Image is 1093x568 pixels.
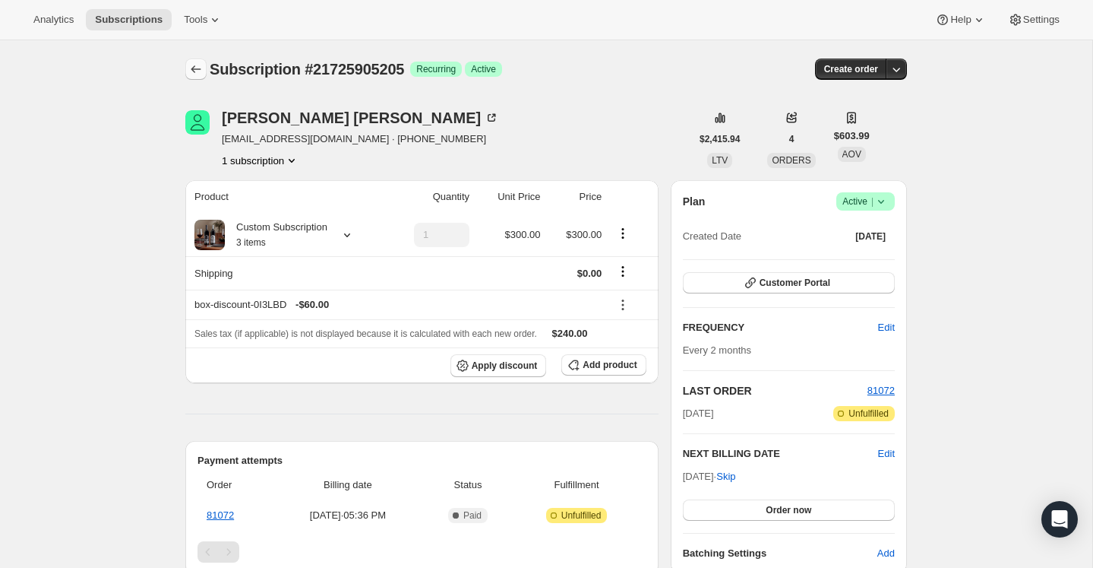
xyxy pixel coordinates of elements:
[222,110,499,125] div: [PERSON_NAME] [PERSON_NAME]
[561,354,646,376] button: Add product
[463,509,482,522] span: Paid
[834,129,870,144] span: $603.99
[194,220,225,250] img: product img
[516,478,637,493] span: Fulfillment
[848,408,889,420] span: Unfulfilled
[878,320,895,335] span: Edit
[683,272,895,294] button: Customer Portal
[197,541,646,563] nav: Pagination
[868,541,904,566] button: Add
[683,320,878,335] h2: FREQUENCY
[926,9,995,30] button: Help
[683,194,706,209] h2: Plan
[877,546,895,561] span: Add
[474,180,545,214] th: Unit Price
[690,129,749,150] button: $2,415.94
[824,63,878,75] span: Create order
[772,155,810,166] span: ORDERS
[222,132,499,147] span: [EMAIL_ADDRESS][DOMAIN_NAME] · [PHONE_NUMBER]
[225,220,327,250] div: Custom Subscription
[276,508,419,523] span: [DATE] · 05:36 PM
[683,229,741,244] span: Created Date
[1041,501,1078,538] div: Open Intercom Messenger
[707,465,744,489] button: Skip
[999,9,1069,30] button: Settings
[24,9,83,30] button: Analytics
[780,129,804,150] button: 4
[185,59,207,80] button: Subscriptions
[583,359,637,371] span: Add product
[552,328,588,339] span: $240.00
[194,328,537,339] span: Sales tax (if applicable) is not displayed because it is calculated with each new order.
[210,61,404,78] span: Subscription #21725905205
[760,277,830,289] span: Customer Portal
[683,446,878,462] h2: NEXT BILLING DATE
[611,263,635,280] button: Shipping actions
[867,383,895,398] button: 81072
[185,180,386,214] th: Product
[184,14,207,26] span: Tools
[566,229,602,240] span: $300.00
[683,500,895,521] button: Order now
[197,468,271,502] th: Order
[683,471,736,482] span: [DATE] ·
[815,59,887,80] button: Create order
[577,268,602,279] span: $0.00
[416,63,456,75] span: Recurring
[842,194,889,209] span: Active
[472,360,538,372] span: Apply discount
[1023,14,1060,26] span: Settings
[207,509,234,521] a: 81072
[33,14,74,26] span: Analytics
[878,446,895,462] button: Edit
[716,469,735,484] span: Skip
[700,133,740,145] span: $2,415.94
[871,195,873,208] span: |
[194,297,602,313] div: box-discount-0I3LBD
[185,256,386,290] th: Shipping
[295,297,329,313] span: - $60.00
[545,180,607,214] th: Price
[683,406,714,421] span: [DATE]
[846,226,895,247] button: [DATE]
[683,344,751,356] span: Every 2 months
[276,478,419,493] span: Billing date
[236,237,266,248] small: 3 items
[683,546,877,561] h6: Batching Settings
[95,14,163,26] span: Subscriptions
[712,155,728,166] span: LTV
[789,133,794,145] span: 4
[683,383,867,398] h2: LAST ORDER
[197,453,646,468] h2: Payment attempts
[505,229,541,240] span: $300.00
[855,230,886,243] span: [DATE]
[766,504,811,516] span: Order now
[429,478,507,493] span: Status
[222,153,299,168] button: Product actions
[450,354,547,377] button: Apply discount
[842,149,861,160] span: AOV
[386,180,474,214] th: Quantity
[867,385,895,396] a: 81072
[869,316,904,340] button: Edit
[185,110,210,135] span: Gavin Craig
[611,225,635,242] button: Product actions
[950,14,971,26] span: Help
[175,9,232,30] button: Tools
[561,509,602,522] span: Unfulfilled
[471,63,496,75] span: Active
[86,9,172,30] button: Subscriptions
